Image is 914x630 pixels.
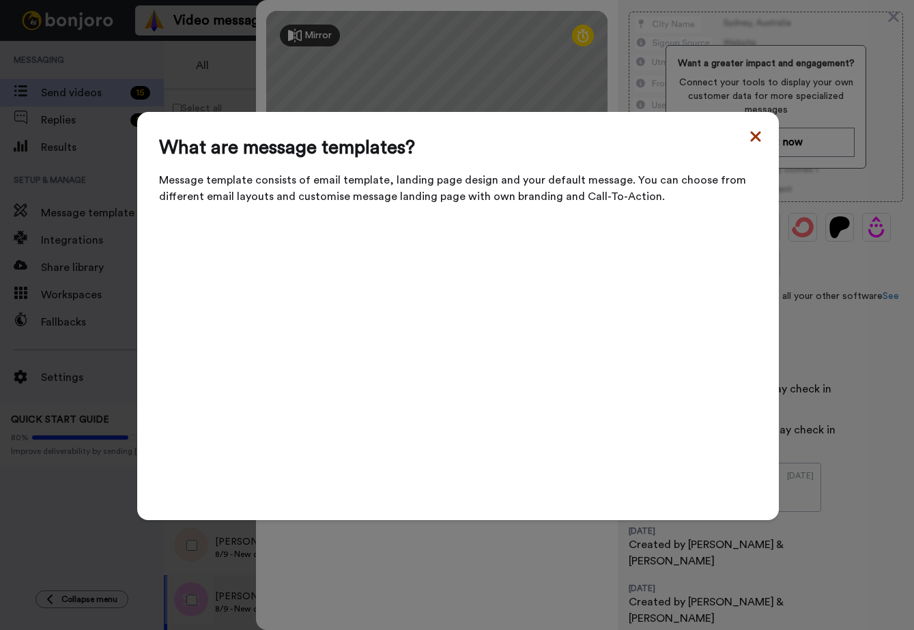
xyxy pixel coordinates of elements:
span: Message template consists of email template, landing page design and your default message. You ca... [159,172,757,205]
span: What are message templates? [159,139,757,156]
p: Hi [PERSON_NAME], I’d love to ask you a quick question: If [PERSON_NAME] could introduce a new fe... [59,39,235,53]
img: Profile image for Amy [31,41,53,63]
p: Message from Amy, sent 3d ago [59,53,235,65]
div: message notification from Amy, 3d ago. Hi Stacy, I’d love to ask you a quick question: If Bonjoro... [20,29,253,74]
